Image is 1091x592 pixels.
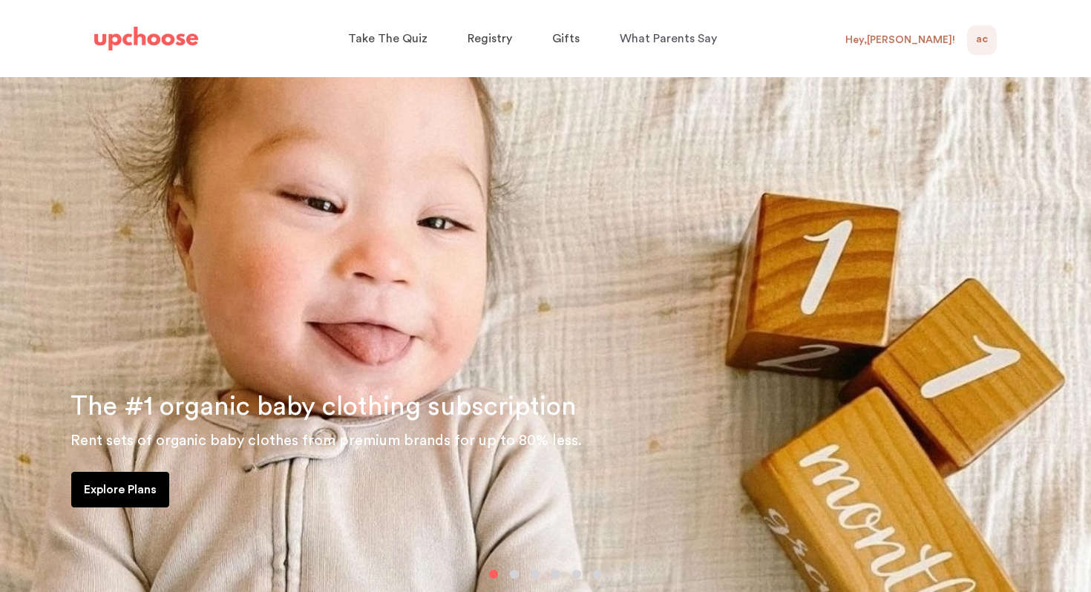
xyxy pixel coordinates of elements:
[845,33,955,47] div: Hey, [PERSON_NAME] !
[84,481,157,499] p: Explore Plans
[71,472,169,507] a: Explore Plans
[468,24,517,53] a: Registry
[94,24,198,54] a: UpChoose
[976,31,988,49] span: AC
[348,24,432,53] a: Take The Quiz
[71,429,1073,453] p: Rent sets of organic baby clothes from premium brands for up to 80% less.
[468,33,512,45] span: Registry
[620,33,717,45] span: What Parents Say
[348,33,427,45] span: Take The Quiz
[94,27,198,50] img: UpChoose
[71,393,577,420] span: The #1 organic baby clothing subscription
[552,24,584,53] a: Gifts
[620,24,721,53] a: What Parents Say
[552,33,580,45] span: Gifts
